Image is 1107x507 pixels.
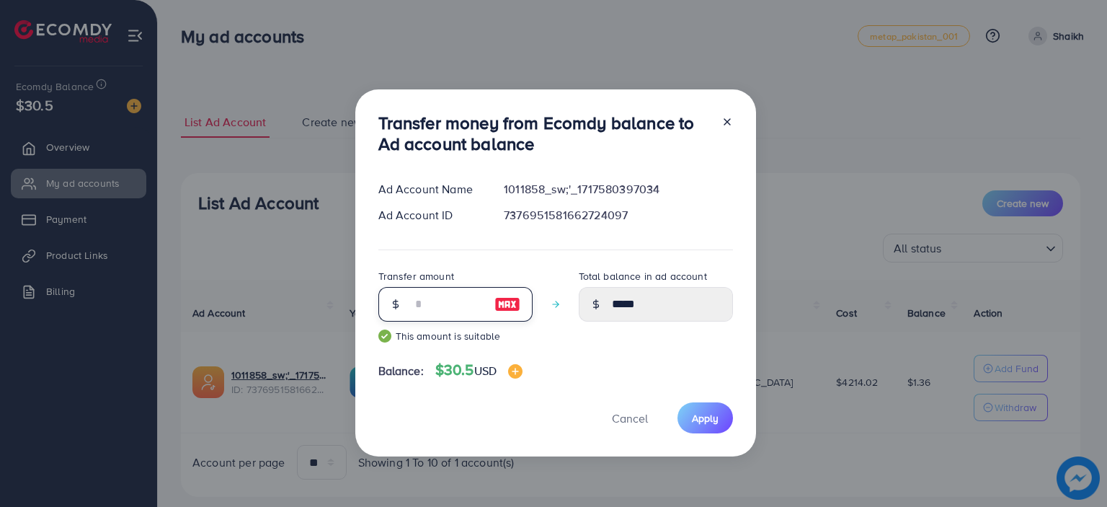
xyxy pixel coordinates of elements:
div: Ad Account ID [367,207,493,224]
img: guide [378,330,391,343]
button: Cancel [594,402,666,433]
button: Apply [677,402,733,433]
label: Total balance in ad account [579,269,707,283]
div: Ad Account Name [367,181,493,198]
div: 1011858_sw;'_1717580397034 [492,181,744,198]
img: image [508,364,523,379]
h4: $30.5 [435,361,523,379]
span: USD [474,363,497,379]
h3: Transfer money from Ecomdy balance to Ad account balance [378,113,710,154]
small: This amount is suitable [378,329,533,343]
span: Cancel [612,410,648,426]
span: Apply [692,411,719,426]
div: 7376951581662724097 [492,207,744,224]
label: Transfer amount [378,269,454,283]
img: image [494,296,520,313]
span: Balance: [378,363,424,379]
